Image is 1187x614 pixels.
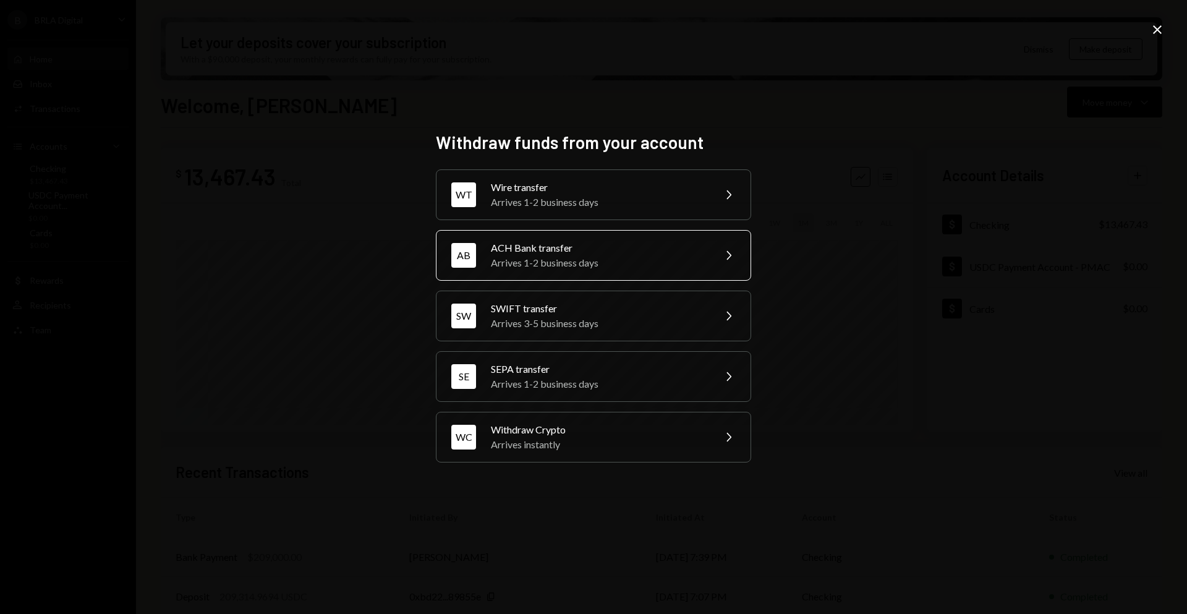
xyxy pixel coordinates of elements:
div: Withdraw Crypto [491,422,706,437]
div: WC [451,425,476,450]
button: WTWire transferArrives 1-2 business days [436,169,751,220]
div: WT [451,182,476,207]
div: Arrives 1-2 business days [491,377,706,391]
div: Arrives 3-5 business days [491,316,706,331]
button: SWSWIFT transferArrives 3-5 business days [436,291,751,341]
div: SW [451,304,476,328]
div: ACH Bank transfer [491,241,706,255]
button: SESEPA transferArrives 1-2 business days [436,351,751,402]
button: ABACH Bank transferArrives 1-2 business days [436,230,751,281]
button: WCWithdraw CryptoArrives instantly [436,412,751,463]
div: Arrives instantly [491,437,706,452]
div: Arrives 1-2 business days [491,195,706,210]
div: AB [451,243,476,268]
div: Wire transfer [491,180,706,195]
div: SE [451,364,476,389]
h2: Withdraw funds from your account [436,130,751,155]
div: SWIFT transfer [491,301,706,316]
div: SEPA transfer [491,362,706,377]
div: Arrives 1-2 business days [491,255,706,270]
